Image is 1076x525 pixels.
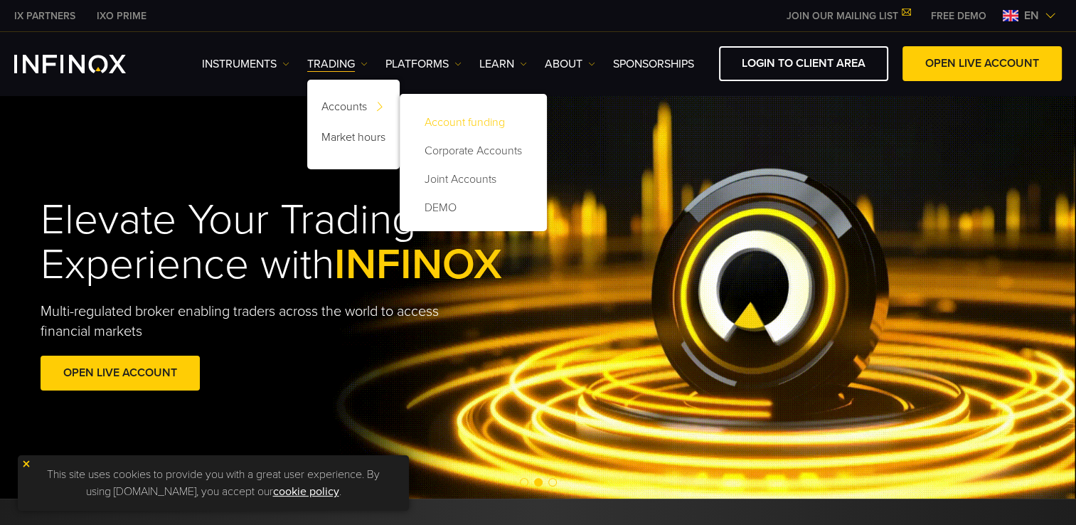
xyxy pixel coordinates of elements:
[719,46,888,81] a: LOGIN TO CLIENT AREA
[21,459,31,469] img: yellow close icon
[273,484,339,499] a: cookie policy
[41,302,463,341] p: Multi-regulated broker enabling traders across the world to access financial markets
[4,9,86,23] a: INFINOX
[902,46,1062,81] a: OPEN LIVE ACCOUNT
[534,478,543,487] span: Go to slide 2
[613,55,694,73] a: SPONSORSHIPS
[385,55,462,73] a: PLATFORMS
[41,198,568,287] h1: Elevate Your Trading Experience with
[520,478,528,487] span: Go to slide 1
[479,55,527,73] a: Learn
[334,239,502,290] span: INFINOX
[86,9,157,23] a: INFINOX
[307,94,400,124] a: Accounts
[414,165,533,193] a: Joint Accounts
[920,9,997,23] a: INFINOX MENU
[414,193,533,222] a: DEMO
[1018,7,1045,24] span: en
[307,55,368,73] a: TRADING
[776,10,920,22] a: JOIN OUR MAILING LIST
[25,462,402,504] p: This site uses cookies to provide you with a great user experience. By using [DOMAIN_NAME], you a...
[41,356,200,391] a: OPEN LIVE ACCOUNT
[307,124,400,155] a: Market hours
[548,478,557,487] span: Go to slide 3
[414,108,533,137] a: Account funding
[14,55,159,73] a: INFINOX Logo
[414,137,533,165] a: Corporate Accounts
[202,55,289,73] a: Instruments
[545,55,595,73] a: ABOUT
